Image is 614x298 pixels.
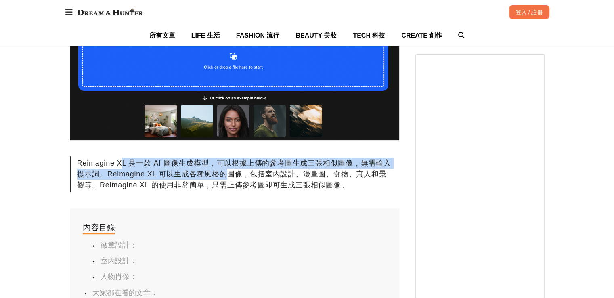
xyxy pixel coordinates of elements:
[149,25,175,46] a: 所有文章
[236,32,280,39] span: FASHION 流行
[295,25,337,46] a: BEAUTY 美妝
[509,5,549,19] div: 登入 / 註冊
[101,257,137,265] a: 室內設計：
[191,25,220,46] a: LIFE 生活
[101,241,137,249] a: 徽章設計：
[295,32,337,39] span: BEAUTY 美妝
[236,25,280,46] a: FASHION 流行
[149,32,175,39] span: 所有文章
[401,25,442,46] a: CREATE 創作
[353,32,385,39] span: TECH 科技
[70,156,399,192] div: Reimagine XL 是一款 AI 圖像生成模型，可以根據上傳的參考圖生成三張相似圖像，無需輸入提示詞。Reimagine XL 可以生成各種風格的圖像，包括室內設計、漫畫圖、食物、真人和景...
[83,221,115,234] div: 內容目錄
[92,289,158,297] a: 大家都在看的文章：
[353,25,385,46] a: TECH 科技
[101,273,137,281] a: 人物肖像：
[401,32,442,39] span: CREATE 創作
[73,5,147,19] img: Dream & Hunter
[191,32,220,39] span: LIFE 生活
